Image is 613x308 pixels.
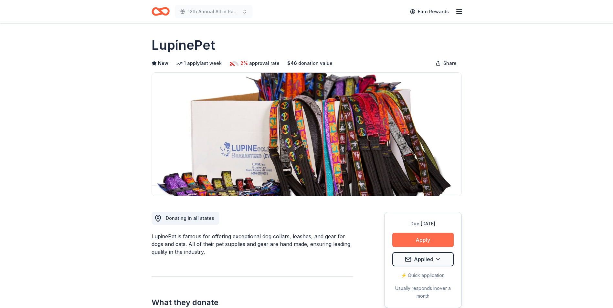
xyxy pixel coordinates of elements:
a: Home [152,4,170,19]
span: donation value [298,59,333,67]
h2: What they donate [152,297,353,308]
button: Applied [392,252,454,266]
span: $ 46 [287,59,297,67]
span: 12th Annual All in Paddle Raffle [188,8,239,15]
div: LupinePet is famous for offering exceptional dog collars, leashes, and gear for dogs and cats. Al... [152,232,353,256]
a: Earn Rewards [406,6,453,17]
h1: LupinePet [152,36,215,54]
button: Share [430,57,462,70]
div: ⚡️ Quick application [392,272,454,279]
div: Usually responds in over a month [392,284,454,300]
span: 2% [240,59,248,67]
div: Due [DATE] [392,220,454,228]
button: 12th Annual All in Paddle Raffle [175,5,252,18]
span: Applied [414,255,433,263]
img: Image for LupinePet [152,73,461,196]
span: Share [443,59,457,67]
span: Donating in all states [166,215,214,221]
button: Apply [392,233,454,247]
div: 1 apply last week [176,59,222,67]
span: approval rate [249,59,280,67]
span: New [158,59,168,67]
